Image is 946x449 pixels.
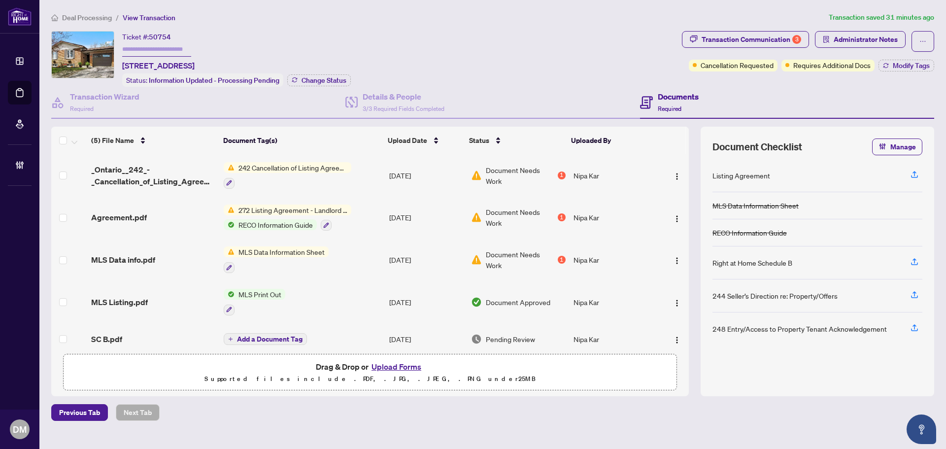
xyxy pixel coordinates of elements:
span: Requires Additional Docs [793,60,871,70]
th: Upload Date [384,127,465,154]
span: Information Updated - Processing Pending [149,76,279,85]
span: SC B.pdf [91,333,122,345]
span: Upload Date [388,135,427,146]
img: Logo [673,215,681,223]
span: 3/3 Required Fields Completed [363,105,444,112]
span: home [51,14,58,21]
li: / [116,12,119,23]
p: Supported files include .PDF, .JPG, .JPEG, .PNG under 25 MB [69,373,671,385]
img: Logo [673,299,681,307]
button: Status Icon272 Listing Agreement - Landlord Designated Representation Agreement Authority to Offe... [224,205,351,231]
div: 244 Seller’s Direction re: Property/Offers [712,290,838,301]
button: Next Tab [116,404,160,421]
button: Logo [669,331,685,347]
img: Document Status [471,334,482,345]
span: Document Needs Work [486,207,556,228]
img: logo [8,7,32,26]
div: 1 [558,256,566,264]
span: plus [228,337,233,342]
button: Logo [669,252,685,268]
span: Previous Tab [59,405,100,420]
span: Agreement.pdf [91,211,147,223]
span: MLS Data Information Sheet [235,246,329,257]
button: Status IconMLS Data Information Sheet [224,246,329,273]
img: Status Icon [224,162,235,173]
div: Ticket #: [122,31,171,42]
div: MLS Data Information Sheet [712,200,799,211]
span: DM [13,422,27,436]
span: Drag & Drop or [316,360,424,373]
th: Status [465,127,567,154]
span: Document Needs Work [486,249,556,271]
img: Document Status [471,212,482,223]
span: Pending Review [486,334,535,345]
span: Add a Document Tag [237,336,303,343]
img: Status Icon [224,205,235,215]
button: Logo [669,209,685,225]
div: Transaction Communication [702,32,801,47]
img: Status Icon [224,219,235,230]
button: Manage [872,138,922,155]
span: MLS Print Out [235,289,285,300]
span: Manage [890,139,916,155]
img: IMG-X12341001_1.jpg [52,32,114,78]
button: Add a Document Tag [224,333,307,345]
span: View Transaction [123,13,175,22]
span: 272 Listing Agreement - Landlord Designated Representation Agreement Authority to Offer for Lease [235,205,351,215]
span: Administrator Notes [834,32,898,47]
div: 1 [558,172,566,179]
td: [DATE] [385,239,467,281]
span: Document Approved [486,297,550,308]
span: RECO Information Guide [235,219,317,230]
td: Nipa Kar [570,323,660,355]
h4: Transaction Wizard [70,91,139,103]
img: Document Status [471,170,482,181]
div: Status: [122,73,283,87]
span: _Ontario__242_-_Cancellation_of_Listing_Agreement___Authority_to_Offer_for_Sale 1.pdf [91,164,216,187]
span: Deal Processing [62,13,112,22]
div: 1 [558,213,566,221]
td: Nipa Kar [570,154,660,197]
h4: Details & People [363,91,444,103]
div: 248 Entry/Access to Property Tenant Acknowledgement [712,323,887,334]
span: Required [70,105,94,112]
span: (5) File Name [91,135,134,146]
th: Uploaded By [567,127,657,154]
span: Required [658,105,681,112]
span: ellipsis [919,38,926,45]
td: [DATE] [385,323,467,355]
th: Document Tag(s) [219,127,384,154]
th: (5) File Name [87,127,219,154]
td: [DATE] [385,154,467,197]
span: Drag & Drop orUpload FormsSupported files include .PDF, .JPG, .JPEG, .PNG under25MB [64,354,676,391]
button: Logo [669,294,685,310]
button: Status IconMLS Print Out [224,289,285,315]
img: Logo [673,257,681,265]
td: Nipa Kar [570,197,660,239]
img: Document Status [471,297,482,308]
td: [DATE] [385,281,467,323]
span: Document Needs Work [486,165,556,186]
td: Nipa Kar [570,281,660,323]
button: Transaction Communication3 [682,31,809,48]
div: 3 [792,35,801,44]
span: 242 Cancellation of Listing Agreement - Authority to Offer for Sale [235,162,351,173]
img: Status Icon [224,289,235,300]
span: MLS Listing.pdf [91,296,148,308]
td: [DATE] [385,197,467,239]
article: Transaction saved 31 minutes ago [829,12,934,23]
button: Logo [669,168,685,183]
img: Status Icon [224,246,235,257]
div: RECO Information Guide [712,227,787,238]
span: solution [823,36,830,43]
button: Open asap [907,414,936,444]
button: Change Status [287,74,351,86]
button: Status Icon242 Cancellation of Listing Agreement - Authority to Offer for Sale [224,162,351,189]
span: Cancellation Requested [701,60,774,70]
span: Status [469,135,489,146]
button: Upload Forms [369,360,424,373]
span: Change Status [302,77,346,84]
span: [STREET_ADDRESS] [122,60,195,71]
img: Document Status [471,254,482,265]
